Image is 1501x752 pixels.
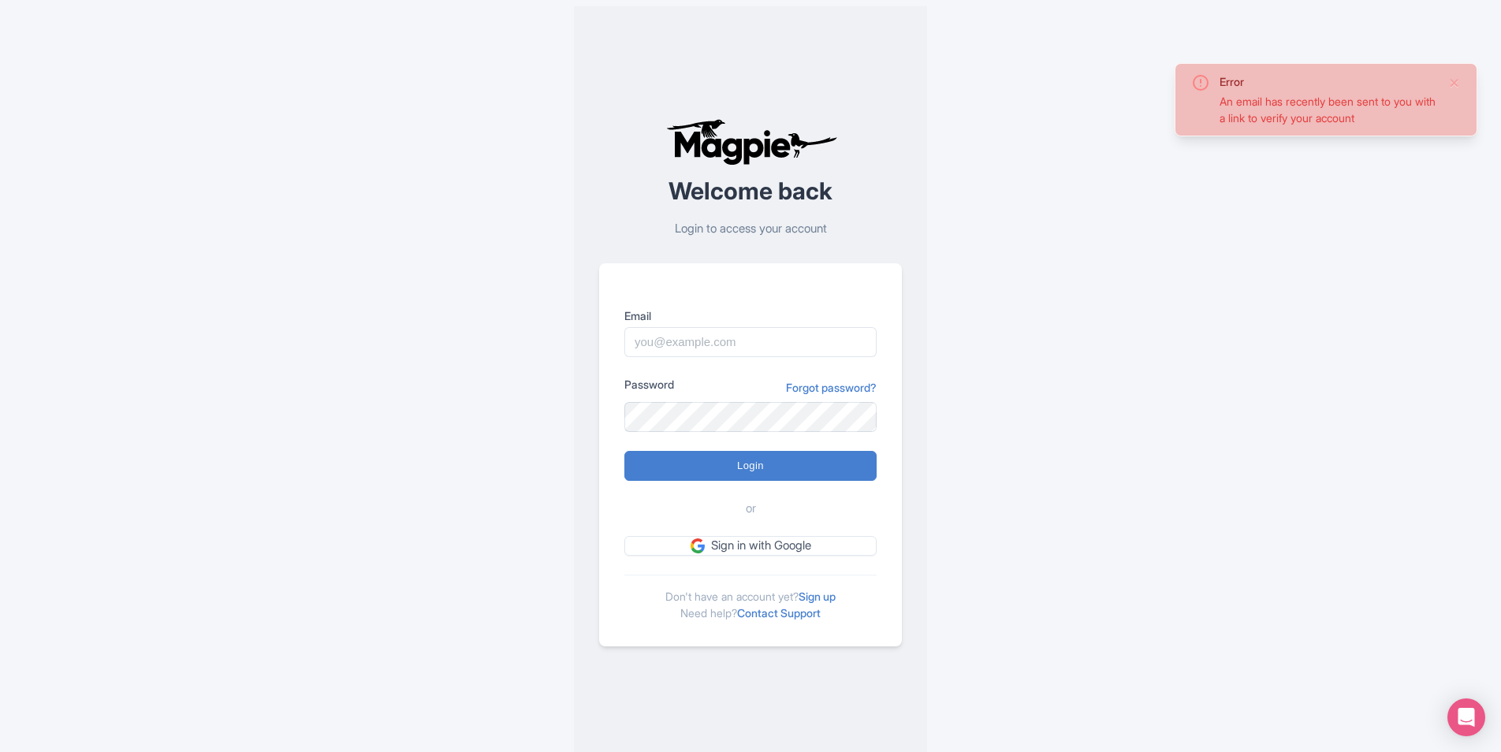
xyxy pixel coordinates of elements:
button: Close [1448,73,1461,92]
div: Don't have an account yet? Need help? [624,575,877,621]
label: Email [624,307,877,324]
h2: Welcome back [599,178,902,204]
img: google.svg [691,538,705,553]
div: An email has recently been sent to you with a link to verify your account [1220,93,1436,126]
div: Error [1220,73,1436,90]
input: you@example.com [624,327,877,357]
div: Open Intercom Messenger [1447,698,1485,736]
a: Sign up [799,590,836,603]
a: Sign in with Google [624,536,877,556]
span: or [746,500,756,518]
a: Contact Support [737,606,821,620]
label: Password [624,376,674,393]
a: Forgot password? [786,379,877,396]
input: Login [624,451,877,481]
img: logo-ab69f6fb50320c5b225c76a69d11143b.png [662,118,840,166]
p: Login to access your account [599,220,902,238]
